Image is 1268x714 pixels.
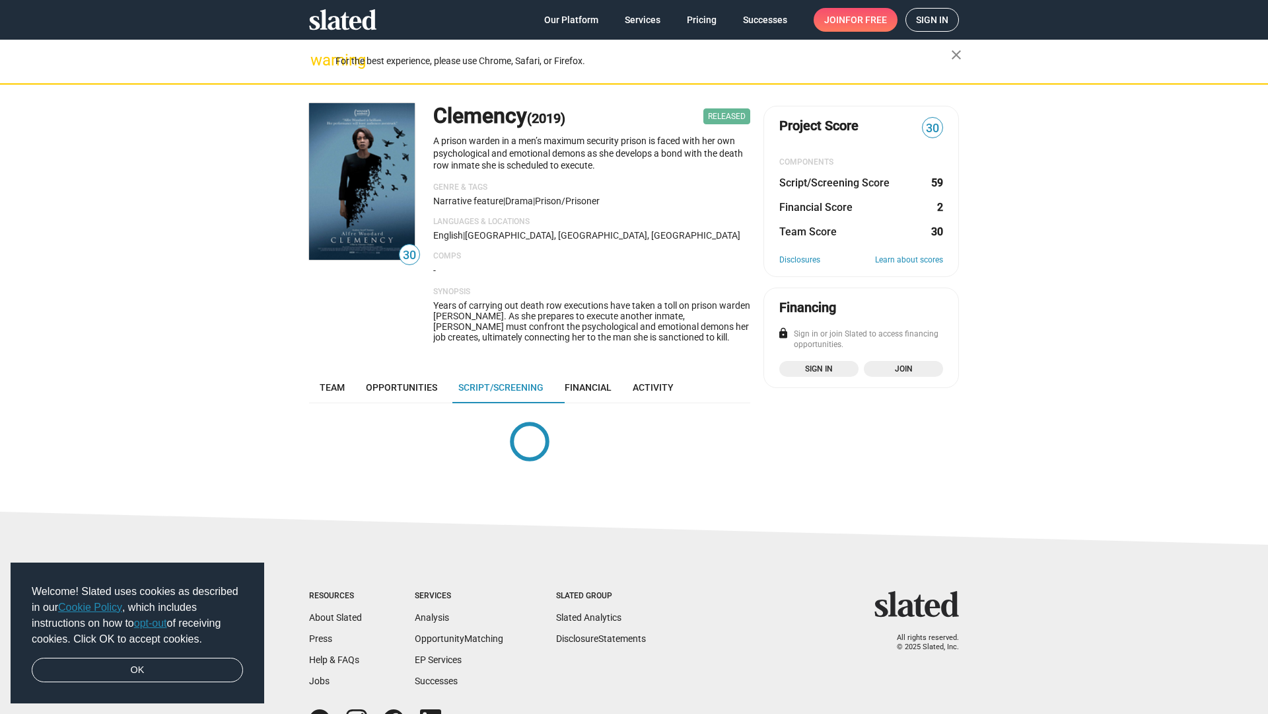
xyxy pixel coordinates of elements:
[931,225,943,239] dd: 30
[864,361,943,377] a: Join
[58,602,122,613] a: Cookie Policy
[465,230,740,241] span: [GEOGRAPHIC_DATA], [GEOGRAPHIC_DATA], [GEOGRAPHIC_DATA]
[309,103,415,260] img: Clemency
[779,299,836,317] div: Financing
[335,52,951,70] div: For the best experience, please use Chrome, Safari, or Firefox.
[433,217,750,227] p: Languages & Locations
[11,563,264,704] div: cookieconsent
[779,157,943,168] div: COMPONENTS
[366,382,437,393] span: Opportunities
[845,8,887,32] span: for free
[633,382,674,393] span: Activity
[554,372,622,403] a: Financial
[556,612,621,623] a: Slated Analytics
[433,300,750,342] span: Years of carrying out death row executions have taken a toll on prison warden [PERSON_NAME]. As s...
[779,176,890,190] dt: Script/Screening Score
[415,654,462,665] a: EP Services
[433,230,463,241] span: English
[535,196,600,206] span: prison/prisoner
[905,8,959,32] a: Sign in
[527,110,565,126] span: (2019)
[916,9,948,31] span: Sign in
[703,108,750,124] span: Released
[415,591,503,602] div: Services
[433,264,750,277] p: -
[625,8,660,32] span: Services
[309,372,355,403] a: Team
[463,230,465,241] span: |
[777,327,789,339] mat-icon: lock
[415,676,458,686] a: Successes
[415,633,503,644] a: OpportunityMatching
[883,633,959,653] p: All rights reserved. © 2025 Slated, Inc.
[134,617,167,629] a: opt-out
[732,8,798,32] a: Successes
[676,8,727,32] a: Pricing
[687,8,717,32] span: Pricing
[565,382,612,393] span: Financial
[309,676,330,686] a: Jobs
[433,135,750,172] p: A prison warden in a men’s maximum security prison is faced with her own psychological and emotio...
[875,255,943,266] a: Learn about scores
[309,591,362,602] div: Resources
[448,372,554,403] a: Script/Screening
[32,658,243,683] a: dismiss cookie message
[309,633,332,644] a: Press
[779,361,859,377] a: Sign in
[533,196,535,206] span: |
[614,8,671,32] a: Services
[544,8,598,32] span: Our Platform
[824,8,887,32] span: Join
[458,382,544,393] span: Script/Screening
[556,591,646,602] div: Slated Group
[309,612,362,623] a: About Slated
[948,47,964,63] mat-icon: close
[415,612,449,623] a: Analysis
[433,251,750,262] p: Comps
[779,117,859,135] span: Project Score
[433,102,565,130] h1: Clemency
[622,372,684,403] a: Activity
[743,8,787,32] span: Successes
[872,362,935,376] span: Join
[931,200,943,214] dd: 2
[779,225,837,239] dt: Team Score
[355,372,448,403] a: Opportunities
[779,329,943,350] div: Sign in or join Slated to access financing opportunities.
[433,196,503,206] span: Narrative feature
[433,287,750,297] p: Synopsis
[923,120,942,138] span: 30
[32,584,243,647] span: Welcome! Slated uses cookies as described in our , which includes instructions on how to of recei...
[931,176,943,190] dd: 59
[310,52,326,68] mat-icon: warning
[400,247,419,264] span: 30
[814,8,898,32] a: Joinfor free
[534,8,609,32] a: Our Platform
[779,255,820,266] a: Disclosures
[309,654,359,665] a: Help & FAQs
[433,182,750,193] p: Genre & Tags
[320,382,345,393] span: Team
[787,362,851,376] span: Sign in
[505,196,533,206] span: Drama
[779,200,853,214] dt: Financial Score
[503,196,505,206] span: |
[556,633,646,644] a: DisclosureStatements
